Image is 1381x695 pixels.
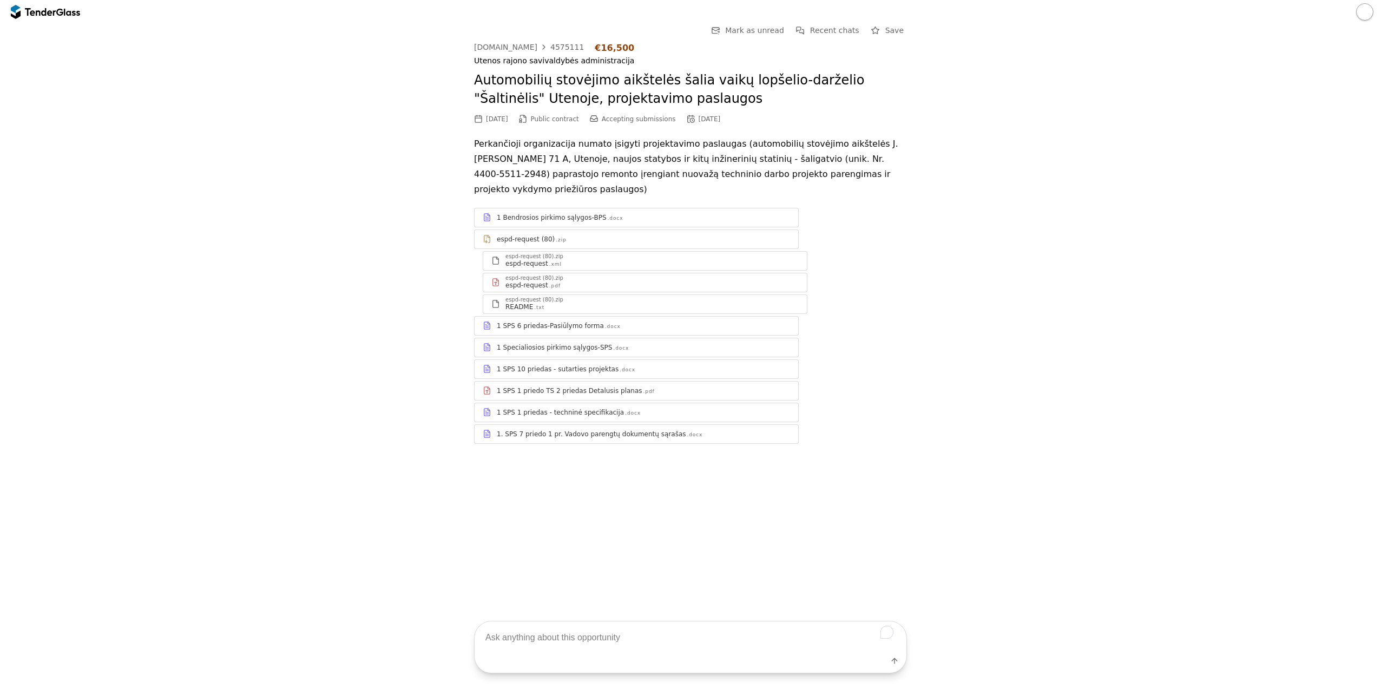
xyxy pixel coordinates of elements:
div: €16,500 [595,43,634,53]
a: 1 SPS 10 priedas - sutarties projektas.docx [474,359,799,379]
div: 1 SPS 1 priedas - techninė specifikacija [497,408,624,417]
div: .docx [625,410,641,417]
a: 1 SPS 6 priedas-Pasiūlymo forma.docx [474,316,799,336]
div: .pdf [549,283,561,290]
div: [DATE] [699,115,721,123]
a: 1. SPS 7 priedo 1 pr. Vadovo parengtų dokumentų sąrašas.docx [474,424,799,444]
div: [DATE] [486,115,508,123]
div: .xml [549,261,562,268]
a: 1 SPS 1 priedas - techninė specifikacija.docx [474,403,799,422]
span: Public contract [531,115,579,123]
a: 1 SPS 1 priedo TS 2 priedas Detalusis planas.pdf [474,381,799,401]
button: Save [868,24,907,37]
div: .docx [620,366,635,373]
div: .docx [608,215,623,222]
a: espd-request (80).zipespd-request.pdf [483,273,807,292]
a: [DOMAIN_NAME]4575111 [474,43,584,51]
div: [DOMAIN_NAME] [474,43,537,51]
div: .zip [556,237,566,244]
div: .docx [687,431,702,438]
div: .pdf [643,388,655,395]
div: 1 SPS 6 priedas-Pasiūlymo forma [497,322,604,330]
div: 1 Specialiosios pirkimo sąlygos-SPS [497,343,612,352]
div: 1 Bendrosios pirkimo sąlygos-BPS [497,213,607,222]
div: espd-request (80).zip [505,297,563,303]
div: espd-request [505,281,548,290]
div: 1 SPS 10 priedas - sutarties projektas [497,365,619,373]
div: espd-request (80).zip [505,276,563,281]
span: Save [885,26,904,35]
div: 4575111 [550,43,584,51]
div: 1 SPS 1 priedo TS 2 priedas Detalusis planas [497,386,642,395]
div: espd-request (80) [497,235,555,244]
p: Perkančioji organizacija numato įsigyti projektavimo paslaugas (automobilių stovėjimo aikštelės J... [474,136,907,197]
span: Mark as unread [725,26,784,35]
div: .docx [613,345,629,352]
span: Recent chats [810,26,859,35]
a: espd-request (80).zipREADME.txt [483,294,807,314]
div: .docx [605,323,621,330]
div: README [505,303,533,311]
textarea: To enrich screen reader interactions, please activate Accessibility in Grammarly extension settings [475,621,906,653]
div: espd-request [505,259,548,268]
div: espd-request (80).zip [505,254,563,259]
a: espd-request (80).zipespd-request.xml [483,251,807,271]
div: 1. SPS 7 priedo 1 pr. Vadovo parengtų dokumentų sąrašas [497,430,686,438]
a: espd-request (80).zip [474,230,799,249]
a: 1 Bendrosios pirkimo sąlygos-BPS.docx [474,208,799,227]
span: Accepting submissions [602,115,676,123]
div: Utenos rajono savivaldybės administracija [474,56,907,65]
div: .txt [534,304,544,311]
h2: Automobilių stovėjimo aikštelės šalia vaikų lopšelio-darželio "Šaltinėlis" Utenoje, projektavimo ... [474,71,907,108]
a: 1 Specialiosios pirkimo sąlygos-SPS.docx [474,338,799,357]
button: Mark as unread [708,24,787,37]
button: Recent chats [793,24,863,37]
